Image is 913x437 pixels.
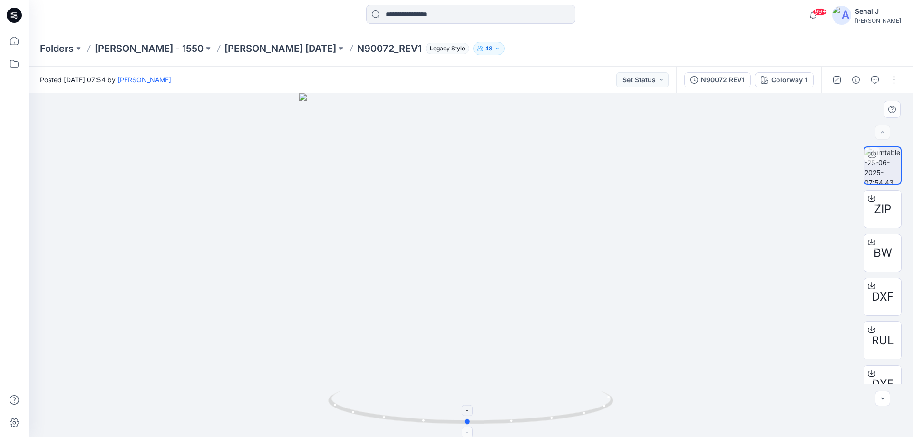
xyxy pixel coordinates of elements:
[473,42,505,55] button: 48
[95,42,204,55] a: [PERSON_NAME] - 1550
[874,244,892,262] span: BW
[771,75,807,85] div: Colorway 1
[117,76,171,84] a: [PERSON_NAME]
[848,72,864,87] button: Details
[426,43,469,54] span: Legacy Style
[813,8,827,16] span: 99+
[224,42,336,55] a: [PERSON_NAME] [DATE]
[701,75,745,85] div: N90072 REV1
[864,147,901,184] img: turntable-25-06-2025-07:54:43
[872,288,894,305] span: DXF
[684,72,751,87] button: N90072 REV1
[872,332,894,349] span: RUL
[357,42,422,55] p: N90072_REV1
[832,6,851,25] img: avatar
[40,42,74,55] a: Folders
[485,43,493,54] p: 48
[40,75,171,85] span: Posted [DATE] 07:54 by
[422,42,469,55] button: Legacy Style
[755,72,814,87] button: Colorway 1
[874,201,891,218] span: ZIP
[855,6,901,17] div: Senal J
[872,376,894,393] span: DXF
[855,17,901,24] div: [PERSON_NAME]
